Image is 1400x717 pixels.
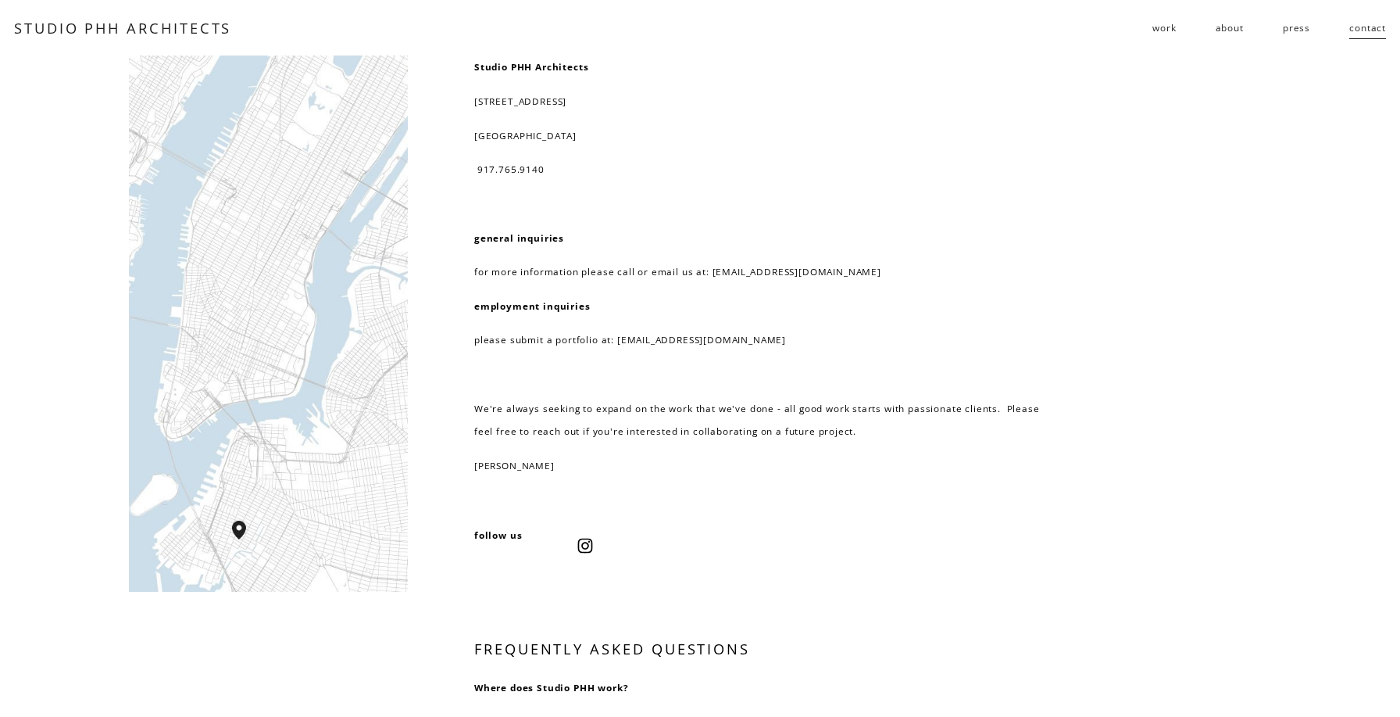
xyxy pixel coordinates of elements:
strong: general inquiries [474,231,564,244]
strong: Where does Studio PHH work? [474,681,628,694]
p: for more information please call or email us at: [EMAIL_ADDRESS][DOMAIN_NAME] [474,260,1041,284]
p: We're always seeking to expand on the work that we've done - all good work starts with passionate... [474,397,1041,443]
strong: Studio PHH Architects [474,60,588,73]
a: about [1216,16,1244,41]
p: 917.765.9140 [474,158,1041,181]
strong: employment inquiries [474,299,591,312]
a: STUDIO PHH ARCHITECTS [14,18,232,38]
p: [PERSON_NAME] [474,454,1041,478]
strong: follow us [474,529,522,541]
p: [STREET_ADDRESS] [474,90,1041,113]
a: Instagram [577,538,593,554]
h3: FREQUENTLY ASKED QUESTIONS [474,639,1041,658]
p: please submit a portfolio at: [EMAIL_ADDRESS][DOMAIN_NAME] [474,328,1041,352]
p: [GEOGRAPHIC_DATA] [474,124,1041,148]
a: press [1283,16,1310,41]
a: contact [1349,16,1386,41]
span: work [1152,16,1176,40]
a: folder dropdown [1152,16,1176,41]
